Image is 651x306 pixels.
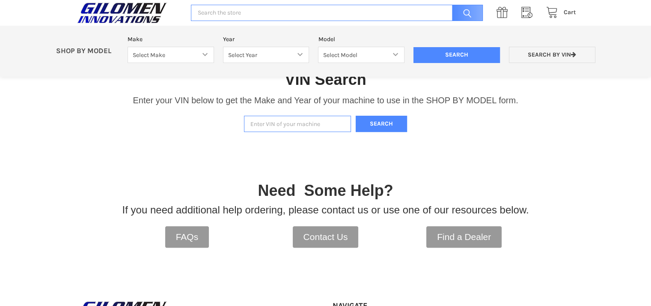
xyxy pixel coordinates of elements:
[413,47,500,63] input: Search
[165,226,209,248] a: FAQs
[128,35,214,44] label: Make
[223,35,309,44] label: Year
[244,116,351,132] input: Enter VIN of your machine
[356,116,407,132] button: Search
[258,179,393,202] p: Need Some Help?
[75,2,169,24] img: GILOMEN INNOVATIONS
[51,47,123,56] p: SHOP BY MODEL
[75,2,182,24] a: GILOMEN INNOVATIONS
[191,5,482,21] input: Search the store
[564,9,576,16] span: Cart
[293,226,359,248] a: Contact Us
[318,35,404,44] label: Model
[285,70,366,89] h1: VIN Search
[509,47,595,63] a: Search by VIN
[122,202,529,218] p: If you need additional help ordering, please contact us or use one of our resources below.
[541,7,576,18] a: Cart
[133,94,518,107] p: Enter your VIN below to get the Make and Year of your machine to use in the SHOP BY MODEL form.
[426,226,502,248] a: Find a Dealer
[448,5,483,21] input: Search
